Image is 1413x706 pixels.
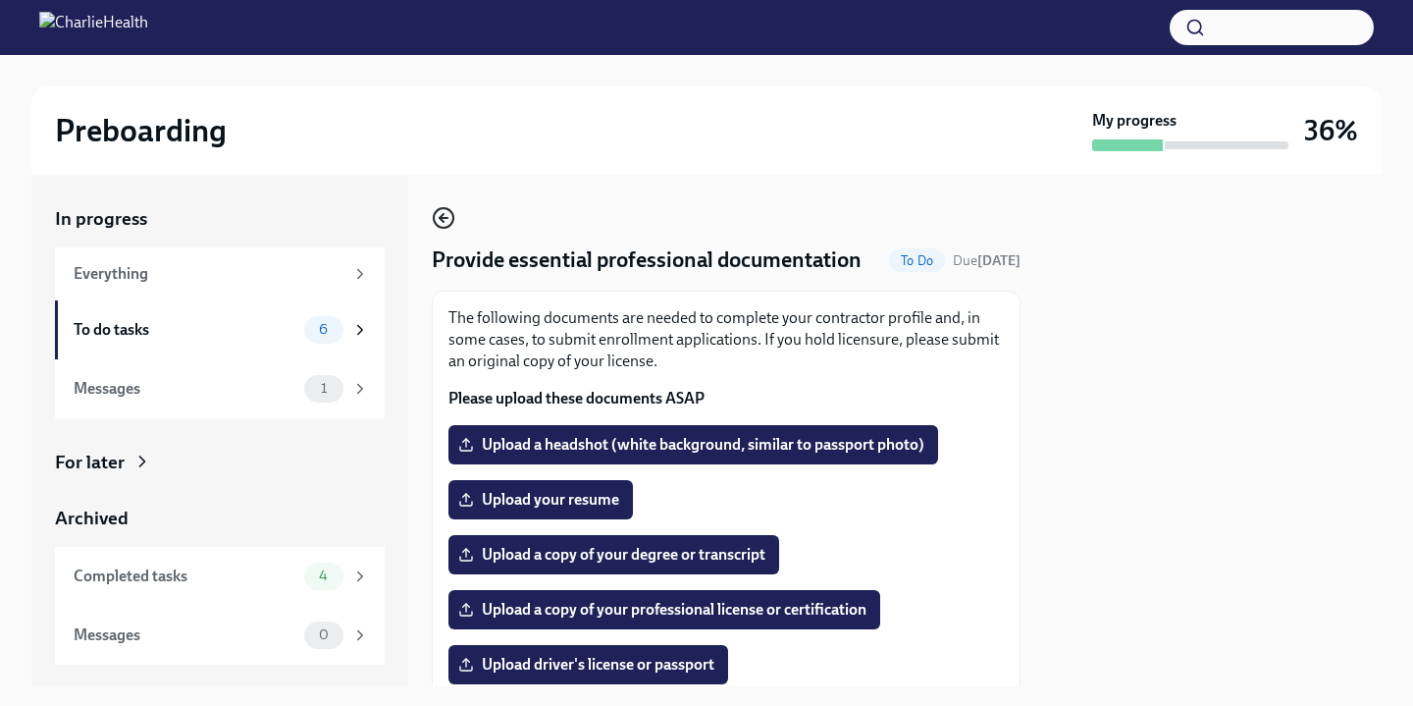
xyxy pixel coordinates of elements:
[55,506,385,531] a: Archived
[462,435,924,455] span: Upload a headshot (white background, similar to passport photo)
[889,253,945,268] span: To Do
[55,450,385,475] a: For later
[1092,110,1177,132] strong: My progress
[55,606,385,665] a: Messages0
[74,378,296,400] div: Messages
[977,252,1020,269] strong: [DATE]
[448,645,728,684] label: Upload driver's license or passport
[462,545,765,565] span: Upload a copy of your degree or transcript
[74,263,343,285] div: Everything
[55,247,385,300] a: Everything
[448,535,779,574] label: Upload a copy of your degree or transcript
[55,300,385,359] a: To do tasks6
[55,547,385,606] a: Completed tasks4
[448,590,880,629] label: Upload a copy of your professional license or certification
[953,252,1020,269] span: Due
[55,450,125,475] div: For later
[448,425,938,464] label: Upload a headshot (white background, similar to passport photo)
[309,381,339,396] span: 1
[1304,113,1358,148] h3: 36%
[55,359,385,418] a: Messages1
[953,251,1020,270] span: October 6th, 2025 09:00
[448,480,633,519] label: Upload your resume
[462,490,619,510] span: Upload your resume
[307,569,340,583] span: 4
[448,389,705,407] strong: Please upload these documents ASAP
[55,111,227,150] h2: Preboarding
[307,627,340,642] span: 0
[462,600,866,620] span: Upload a copy of your professional license or certification
[448,307,1004,372] p: The following documents are needed to complete your contractor profile and, in some cases, to sub...
[462,655,714,675] span: Upload driver's license or passport
[307,322,340,337] span: 6
[74,319,296,341] div: To do tasks
[74,566,296,587] div: Completed tasks
[39,12,148,43] img: CharlieHealth
[74,625,296,646] div: Messages
[432,245,862,275] h4: Provide essential professional documentation
[55,206,385,232] a: In progress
